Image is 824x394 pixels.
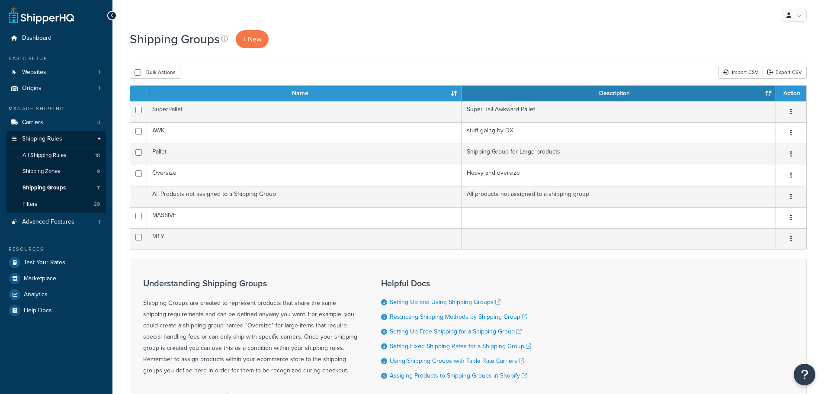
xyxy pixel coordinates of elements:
td: SuperPallet [147,101,462,122]
button: Open Resource Center [794,364,815,385]
li: Shipping Zones [6,163,106,179]
td: Oversize [147,165,462,186]
span: Shipping Rules [22,135,62,143]
td: MASSIVE [147,207,462,228]
a: Dashboard [6,30,106,46]
h3: Understanding Shipping Groups [143,279,359,288]
li: Filters [6,196,106,212]
th: Action [776,86,806,101]
h1: Shipping Groups [130,31,220,48]
span: 18 [95,152,100,159]
li: Origins [6,80,106,96]
span: Help Docs [24,307,52,314]
span: Dashboard [22,35,51,42]
span: 7 [97,184,100,192]
span: Advanced Features [22,218,74,226]
a: + New [236,30,269,48]
span: 1 [99,218,100,226]
button: Bulk Actions [130,66,180,79]
td: All products not assigned to a shipping group [462,186,776,207]
a: Shipping Zones 9 [6,163,106,179]
a: Restricting Shipping Methods by Shipping Group [390,312,527,321]
a: ShipperHQ Home [9,6,74,24]
span: Analytics [24,291,48,298]
td: Heavy and oversize [462,165,776,186]
th: Name: activate to sort column ascending [147,86,462,101]
span: Test Your Rates [24,259,65,266]
a: Advanced Features 1 [6,214,106,230]
span: + New [243,34,262,44]
a: Using Shipping Groups with Table Rate Carriers [390,356,524,365]
a: Setting Up and Using Shipping Groups [390,298,500,307]
a: All Shipping Rules 18 [6,147,106,163]
div: Import CSV [718,66,763,79]
span: 1 [99,85,100,92]
span: 9 [97,168,100,175]
div: Manage Shipping [6,105,106,112]
div: Shipping Groups are created to represent products that share the same shipping requirements and c... [143,279,359,376]
a: Origins 1 [6,80,106,96]
span: All Shipping Rules [22,152,66,159]
li: Advanced Features [6,214,106,230]
td: AWK [147,122,462,144]
li: All Shipping Rules [6,147,106,163]
a: Setting Fixed Shipping Rates for a Shipping Group [390,342,531,351]
li: Carriers [6,115,106,131]
td: Shipping Group for Large products [462,144,776,165]
a: Analytics [6,287,106,302]
div: Basic Setup [6,55,106,62]
a: Websites 1 [6,64,106,80]
h3: Helpful Docs [381,279,531,288]
td: stuff going by DX [462,122,776,144]
a: Shipping Groups 7 [6,180,106,196]
div: Resources [6,246,106,253]
a: Marketplace [6,271,106,286]
span: Shipping Zones [22,168,60,175]
span: Websites [22,69,46,76]
span: 1 [99,69,100,76]
a: Shipping Rules [6,131,106,147]
a: Carriers 3 [6,115,106,131]
span: 29 [94,201,100,208]
a: Setting Up Free Shipping for a Shipping Group [390,327,522,336]
span: Marketplace [24,275,56,282]
li: Shipping Rules [6,131,106,213]
span: Shipping Groups [22,184,66,192]
a: Help Docs [6,303,106,318]
a: Assiging Products to Shipping Groups in Shopify [390,371,527,380]
th: Description: activate to sort column ascending [462,86,776,101]
td: Pallet [147,144,462,165]
li: Websites [6,64,106,80]
td: MTY [147,228,462,250]
a: Filters 29 [6,196,106,212]
span: Carriers [22,119,43,126]
a: Test Your Rates [6,255,106,270]
td: All Products not assigned to a Shipping Group [147,186,462,207]
span: Filters [22,201,37,208]
li: Shipping Groups [6,180,106,196]
span: 3 [97,119,100,126]
a: Export CSV [763,66,807,79]
td: Super Tall Awkward Pallet [462,101,776,122]
span: Origins [22,85,42,92]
